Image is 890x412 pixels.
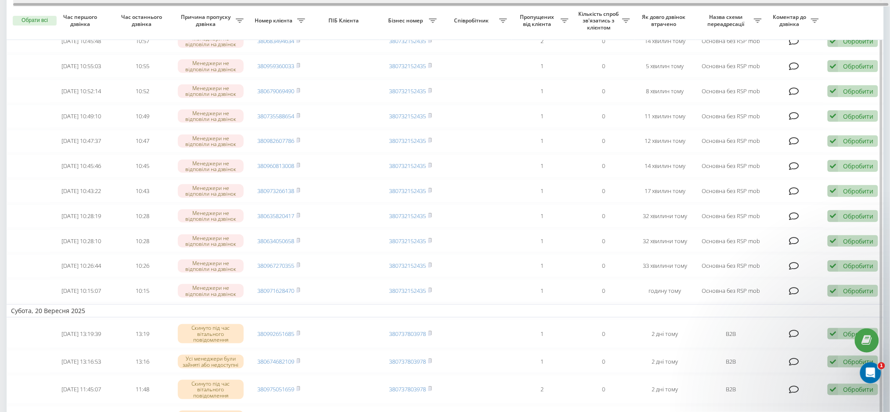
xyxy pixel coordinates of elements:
span: Кількість спроб зв'язатись з клієнтом [577,11,622,31]
div: Обробити [843,330,873,338]
a: 380732152435 [389,112,426,120]
div: Обробити [843,237,873,245]
td: 0 [573,80,634,103]
td: Основна без RSP mob [696,179,766,203]
td: 0 [573,319,634,348]
span: Співробітник [446,17,499,24]
a: 380960813008 [257,162,294,170]
td: 2 дні тому [634,375,696,404]
td: [DATE] 11:45:07 [50,375,112,404]
div: Обробити [843,262,873,270]
div: Менеджери не відповіли на дзвінок [178,209,244,222]
td: 10:52 [112,80,173,103]
td: 14 хвилин тому [634,154,696,178]
td: 1 [512,319,573,348]
td: Основна без RSP mob [696,154,766,178]
a: 380735588654 [257,112,294,120]
td: [DATE] 10:55:03 [50,55,112,78]
td: 0 [573,154,634,178]
td: 1 [512,130,573,153]
td: 2 дні тому [634,319,696,348]
a: 380959360033 [257,62,294,70]
td: годину тому [634,279,696,303]
a: 380737803978 [389,330,426,338]
td: Основна без RSP mob [696,80,766,103]
td: 1 [512,154,573,178]
td: 10:57 [112,29,173,53]
a: 380992651685 [257,330,294,338]
td: 0 [573,204,634,228]
td: 14 хвилин тому [634,29,696,53]
td: 11 хвилин тому [634,105,696,128]
td: 10:26 [112,254,173,277]
td: 11:48 [112,375,173,404]
td: 2 дні тому [634,350,696,373]
td: 0 [573,130,634,153]
div: Обробити [843,37,873,45]
td: 10:43 [112,179,173,203]
td: [DATE] 10:28:19 [50,204,112,228]
a: 380737803978 [389,385,426,393]
td: 0 [573,105,634,128]
div: Обробити [843,357,873,366]
td: 1 [512,230,573,253]
td: 1 [512,279,573,303]
td: 10:45 [112,154,173,178]
div: Менеджери не відповіли на дзвінок [178,234,244,248]
div: Обробити [843,187,873,195]
span: Час першого дзвінка [58,14,105,27]
span: ПІБ Клієнта [317,17,372,24]
td: 1 [512,350,573,373]
span: Як довго дзвінок втрачено [641,14,689,27]
a: 380732152435 [389,137,426,145]
span: Пропущених від клієнта [516,14,561,27]
a: 380674682109 [257,357,294,365]
a: 380982607786 [257,137,294,145]
td: [DATE] 10:49:10 [50,105,112,128]
td: В2В [696,319,766,348]
td: [DATE] 13:19:39 [50,319,112,348]
td: 10:55 [112,55,173,78]
a: 380732152435 [389,237,426,245]
a: 380683494634 [257,37,294,45]
td: 33 хвилини тому [634,254,696,277]
a: 380679069490 [257,87,294,95]
div: Обробити [843,287,873,295]
td: 0 [573,279,634,303]
a: 380732152435 [389,287,426,295]
div: Менеджери не відповіли на дзвінок [178,284,244,297]
td: 1 [512,105,573,128]
td: 1 [512,80,573,103]
td: 10:28 [112,230,173,253]
span: Час останнього дзвінка [119,14,166,27]
td: 0 [573,179,634,203]
td: [DATE] 10:43:22 [50,179,112,203]
div: Обробити [843,62,873,70]
td: Основна без RSP mob [696,204,766,228]
td: 10:49 [112,105,173,128]
td: 0 [573,254,634,277]
div: Обробити [843,112,873,120]
td: Основна без RSP mob [696,105,766,128]
div: Менеджери не відповіли на дзвінок [178,59,244,73]
td: [DATE] 10:26:44 [50,254,112,277]
div: Менеджери не відповіли на дзвінок [178,184,244,197]
a: 380732152435 [389,162,426,170]
td: В2В [696,375,766,404]
div: Обробити [843,385,873,394]
td: 0 [573,29,634,53]
td: 10:15 [112,279,173,303]
td: 2 [512,29,573,53]
span: 1 [878,362,885,369]
span: Коментар до дзвінка [771,14,811,27]
td: [DATE] 10:28:10 [50,230,112,253]
td: 12 хвилин тому [634,130,696,153]
div: Менеджери не відповіли на дзвінок [178,84,244,98]
td: [DATE] 10:52:14 [50,80,112,103]
a: 380973266138 [257,187,294,195]
a: 380732152435 [389,62,426,70]
span: Назва схеми переадресації [700,14,754,27]
a: 380732152435 [389,87,426,95]
div: Менеджери не відповіли на дзвінок [178,135,244,148]
td: 5 хвилин тому [634,55,696,78]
